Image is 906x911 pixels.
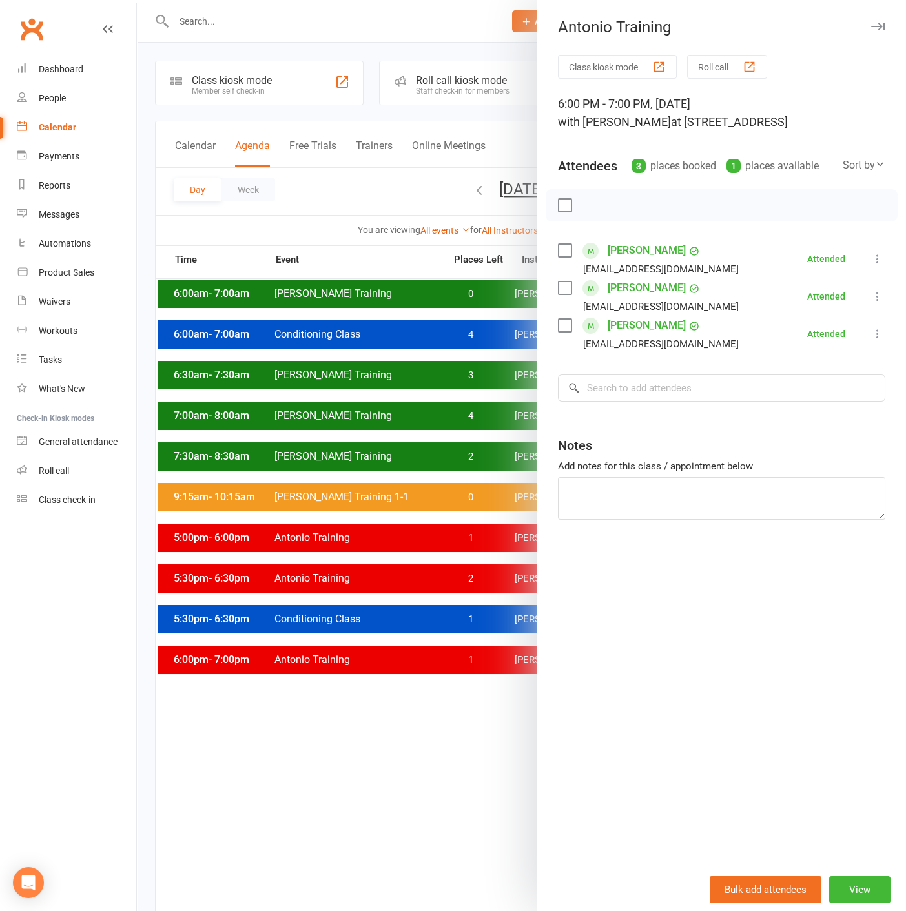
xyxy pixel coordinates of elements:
div: Dashboard [39,64,83,74]
a: People [17,84,136,113]
button: Roll call [687,55,767,79]
div: Attended [807,292,845,301]
div: Sort by [843,157,885,174]
div: Product Sales [39,267,94,278]
div: Attended [807,254,845,263]
a: Calendar [17,113,136,142]
div: Add notes for this class / appointment below [558,458,885,474]
span: at [STREET_ADDRESS] [671,115,788,128]
div: [EMAIL_ADDRESS][DOMAIN_NAME] [583,336,739,353]
div: places available [726,157,819,175]
a: [PERSON_NAME] [608,278,686,298]
div: 6:00 PM - 7:00 PM, [DATE] [558,95,885,131]
div: 1 [726,159,741,173]
div: General attendance [39,436,118,447]
button: Bulk add attendees [710,876,821,903]
div: Open Intercom Messenger [13,867,44,898]
a: Class kiosk mode [17,486,136,515]
div: Attendees [558,157,617,175]
a: Clubworx [15,13,48,45]
span: with [PERSON_NAME] [558,115,671,128]
div: Notes [558,436,592,455]
div: What's New [39,384,85,394]
a: Waivers [17,287,136,316]
div: Payments [39,151,79,161]
a: What's New [17,374,136,404]
div: Messages [39,209,79,220]
a: Messages [17,200,136,229]
div: Reports [39,180,70,190]
a: [PERSON_NAME] [608,315,686,336]
div: Roll call [39,466,69,476]
div: People [39,93,66,103]
a: Dashboard [17,55,136,84]
a: Reports [17,171,136,200]
div: Antonio Training [537,18,906,36]
div: places booked [632,157,716,175]
div: Calendar [39,122,76,132]
div: Class check-in [39,495,96,505]
div: [EMAIL_ADDRESS][DOMAIN_NAME] [583,298,739,315]
a: Tasks [17,345,136,374]
div: Workouts [39,325,77,336]
input: Search to add attendees [558,374,885,402]
a: Automations [17,229,136,258]
a: Workouts [17,316,136,345]
a: General attendance kiosk mode [17,427,136,456]
a: Payments [17,142,136,171]
button: View [829,876,891,903]
div: 3 [632,159,646,173]
a: [PERSON_NAME] [608,240,686,261]
button: Class kiosk mode [558,55,677,79]
div: Tasks [39,354,62,365]
div: Attended [807,329,845,338]
div: [EMAIL_ADDRESS][DOMAIN_NAME] [583,261,739,278]
a: Product Sales [17,258,136,287]
a: Roll call [17,456,136,486]
div: Waivers [39,296,70,307]
div: Automations [39,238,91,249]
